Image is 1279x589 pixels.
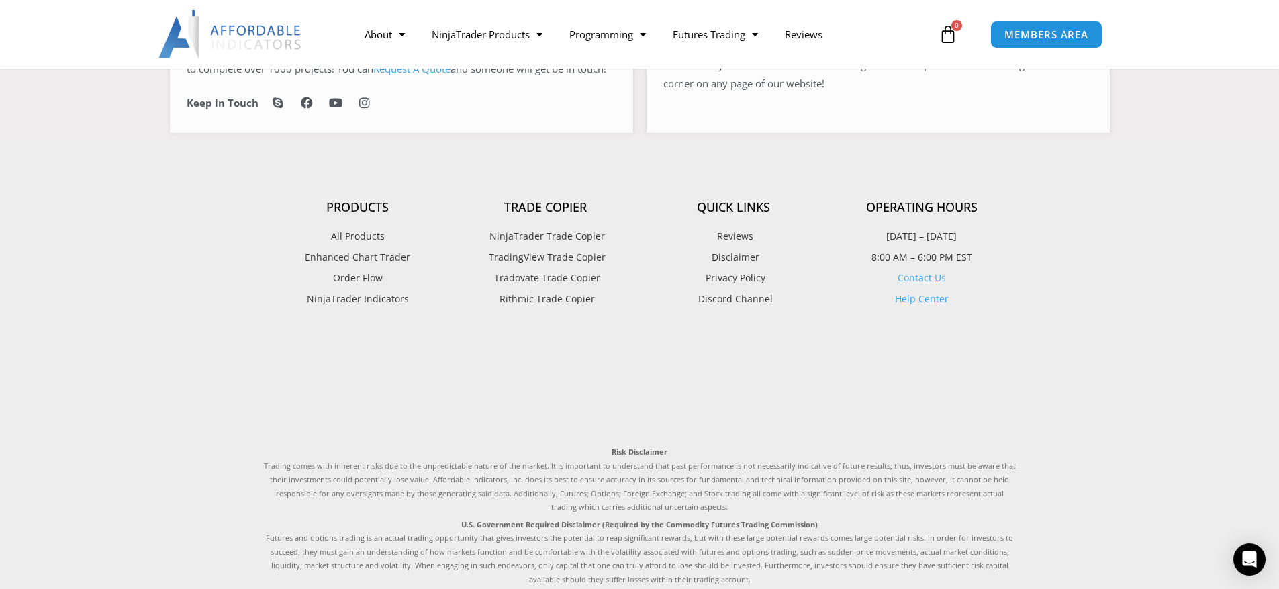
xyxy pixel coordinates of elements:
nav: Menu [351,19,935,50]
p: The best way to can reach our is through the the help icon in the lower right-hand corner on any ... [663,56,1093,93]
a: Reviews [640,228,828,245]
span: Discord Channel [695,290,773,308]
a: Reviews [771,19,836,50]
img: LogoAI | Affordable Indicators – NinjaTrader [158,10,303,58]
strong: U.S. Government Required Disclaimer (Required by the Commodity Futures Trading Commission) [461,519,818,529]
a: NinjaTrader Trade Copier [452,228,640,245]
strong: Risk Disclaimer [612,447,667,457]
h4: Trade Copier [452,200,640,215]
p: [DATE] – [DATE] [828,228,1016,245]
span: Tradovate Trade Copier [491,269,600,287]
span: Order Flow [333,269,383,287]
p: Futures and options trading is an actual trading opportunity that gives investors the potential t... [264,518,1016,586]
a: NinjaTrader Indicators [264,290,452,308]
a: team [802,58,825,71]
a: Programming [556,19,659,50]
a: 0 [918,15,978,54]
h4: Operating Hours [828,200,1016,215]
a: Tradovate Trade Copier [452,269,640,287]
a: Disclaimer [640,248,828,266]
a: Privacy Policy [640,269,828,287]
a: Enhanced Chart Trader [264,248,452,266]
a: Request A Quote [373,62,451,75]
p: Trading comes with inherent risks due to the unpredictable nature of the market. It is important ... [264,445,1016,514]
span: All Products [331,228,385,245]
h6: Keep in Touch [187,97,258,109]
a: Order Flow [264,269,452,287]
span: NinjaTrader Trade Copier [486,228,605,245]
a: MEMBERS AREA [990,21,1102,48]
a: Discord Channel [640,290,828,308]
a: TradingView Trade Copier [452,248,640,266]
iframe: Customer reviews powered by Trustpilot [264,338,1016,432]
h4: Products [264,200,452,215]
p: 8:00 AM – 6:00 PM EST [828,248,1016,266]
span: on the NinjaTrader platform. With over 10 years of experience in NinjaTrader, our team has been t... [187,24,616,75]
span: NinjaTrader Indicators [307,290,409,308]
span: Reviews [714,228,753,245]
span: Enhanced Chart Trader [305,248,410,266]
span: Disclaimer [708,248,759,266]
a: About [351,19,418,50]
a: Futures Trading [659,19,771,50]
span: Privacy Policy [702,269,765,287]
a: Help Center [895,292,949,305]
h4: Quick Links [640,200,828,215]
span: Rithmic Trade Copier [496,290,595,308]
a: Contact Us [898,271,946,284]
span: TradingView Trade Copier [485,248,606,266]
div: Open Intercom Messenger [1233,543,1266,576]
a: Rithmic Trade Copier [452,290,640,308]
span: MEMBERS AREA [1004,30,1088,40]
a: All Products [264,228,452,245]
span: 0 [951,20,962,31]
a: NinjaTrader Products [418,19,556,50]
